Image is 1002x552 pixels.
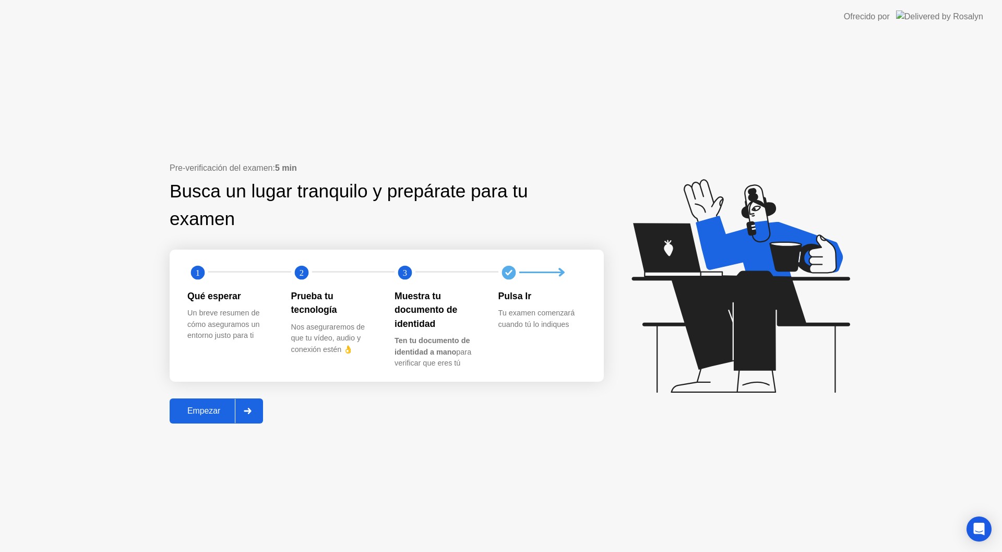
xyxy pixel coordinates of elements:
div: Open Intercom Messenger [967,516,992,542]
text: 2 [299,267,303,277]
div: Un breve resumen de cómo aseguramos un entorno justo para ti [187,308,275,342]
div: Prueba tu tecnología [291,289,378,317]
div: Busca un lugar tranquilo y prepárate para tu examen [170,178,538,233]
div: Pulsa Ir [498,289,586,303]
div: Qué esperar [187,289,275,303]
text: 3 [403,267,407,277]
div: Empezar [173,406,235,416]
b: Ten tu documento de identidad a mano [395,336,470,356]
div: para verificar que eres tú [395,335,482,369]
div: Pre-verificación del examen: [170,162,604,174]
text: 1 [196,267,200,277]
img: Delivered by Rosalyn [896,10,983,22]
div: Tu examen comenzará cuando tú lo indiques [498,308,586,330]
div: Nos aseguraremos de que tu vídeo, audio y conexión estén 👌 [291,322,378,356]
div: Ofrecido por [844,10,890,23]
button: Empezar [170,398,263,424]
div: Muestra tu documento de identidad [395,289,482,331]
b: 5 min [275,163,297,172]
